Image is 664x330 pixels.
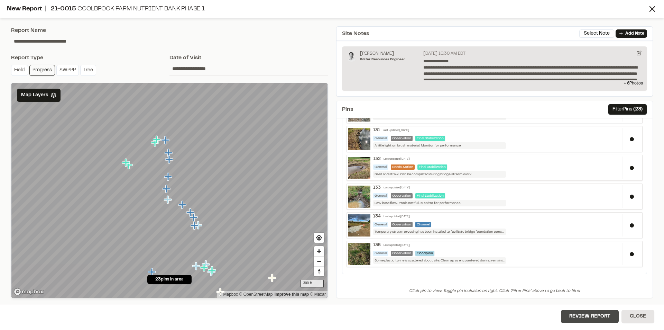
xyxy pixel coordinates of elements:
div: 133 [373,185,381,190]
span: 23 pins in area [155,276,184,283]
p: Water Resources Engineer [360,57,405,62]
span: 21-0015 [50,6,76,12]
div: Seed and straw. Can be completed during bridge/stream work. [373,171,506,178]
div: Report Name [11,26,328,35]
div: New Report [7,5,647,14]
div: Map marker [122,158,131,167]
div: Map marker [163,185,172,194]
span: Final Stabilization [417,164,447,170]
div: 131 [373,128,380,133]
div: Map marker [200,263,209,272]
div: Map marker [268,274,277,283]
span: ( 23 ) [633,106,643,113]
div: Map marker [153,135,162,144]
div: Last updated [DATE] [384,186,410,190]
p: [PERSON_NAME] [360,51,405,57]
button: Find my location [314,233,324,243]
div: Map marker [151,138,160,147]
img: file [348,186,370,208]
a: SWPPP [56,65,79,76]
button: Close [621,310,654,323]
div: Map marker [191,221,200,230]
div: Observation [391,251,413,256]
div: Date of Visit [169,54,328,62]
button: Review Report [561,310,619,323]
div: Last updated [DATE] [383,128,409,133]
div: 132 [373,157,381,162]
a: Map feedback [275,292,309,297]
p: Add Note [625,30,644,37]
div: Temporary stream crossing has been installed to facilitate bridge foundation construction. Photos... [373,229,506,235]
div: 135 [373,243,381,248]
div: Needs Action [391,164,415,170]
img: file [348,214,370,237]
img: file [348,128,370,150]
div: Observation [391,136,413,141]
button: Select Note [579,29,614,38]
div: Map marker [165,155,174,164]
div: Map marker [216,288,225,297]
img: file [348,157,370,179]
div: General [373,164,388,170]
div: Map marker [186,208,195,217]
div: Map marker [164,172,173,181]
div: Last updated [DATE] [384,215,410,219]
span: Channel [415,222,431,227]
div: Some plastic twine is scattered about site. Clean up as encountered during remaining construction... [373,257,506,264]
div: Observation [391,193,413,198]
span: Coolbrook Farm Nutrient Bank Phase 1 [77,6,205,12]
canvas: Map [11,83,328,298]
div: Map marker [190,213,199,222]
div: Click pin to view. Toggle pin inclusion on right. Click "Filter Pins" above to go back to filter [336,284,653,298]
div: 300 ft [301,280,324,287]
span: Final Stabilization [415,136,445,141]
a: Tree [80,65,96,76]
div: Map marker [164,195,173,204]
div: 134 [373,214,381,219]
div: A little light on brush material. Monitor for performance. [373,142,506,149]
img: Alex Lucado [346,51,357,62]
button: Reset bearing to north [314,266,324,276]
div: General [373,193,388,198]
div: General [373,222,388,227]
a: Mapbox [219,292,238,297]
div: Map marker [192,262,201,271]
div: Low base flow. Pools not full. Monitor for performance. [373,200,506,206]
div: Observation [391,222,413,227]
div: Map marker [148,268,157,277]
img: file [348,243,370,265]
span: Final Stabilization [415,193,445,198]
div: Last updated [DATE] [384,157,410,161]
div: General [373,251,388,256]
button: Zoom out [314,256,324,266]
p: [DATE] 10:30 AM EDT [423,51,465,57]
div: Map marker [162,136,170,145]
a: OpenStreetMap [239,292,273,297]
span: Pins [342,105,353,114]
button: FilterPins (23) [608,104,647,115]
div: General [373,136,388,141]
div: Report Type [11,54,169,62]
div: Map marker [178,200,187,209]
a: Maxar [310,292,326,297]
div: Map marker [208,266,217,275]
div: Map marker [202,260,211,269]
p: + 6 Photo s [346,80,643,87]
span: Floodplain [415,251,434,256]
button: Zoom in [314,246,324,256]
span: Site Notes [342,29,369,38]
div: Map marker [165,149,174,158]
div: Last updated [DATE] [384,243,410,248]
